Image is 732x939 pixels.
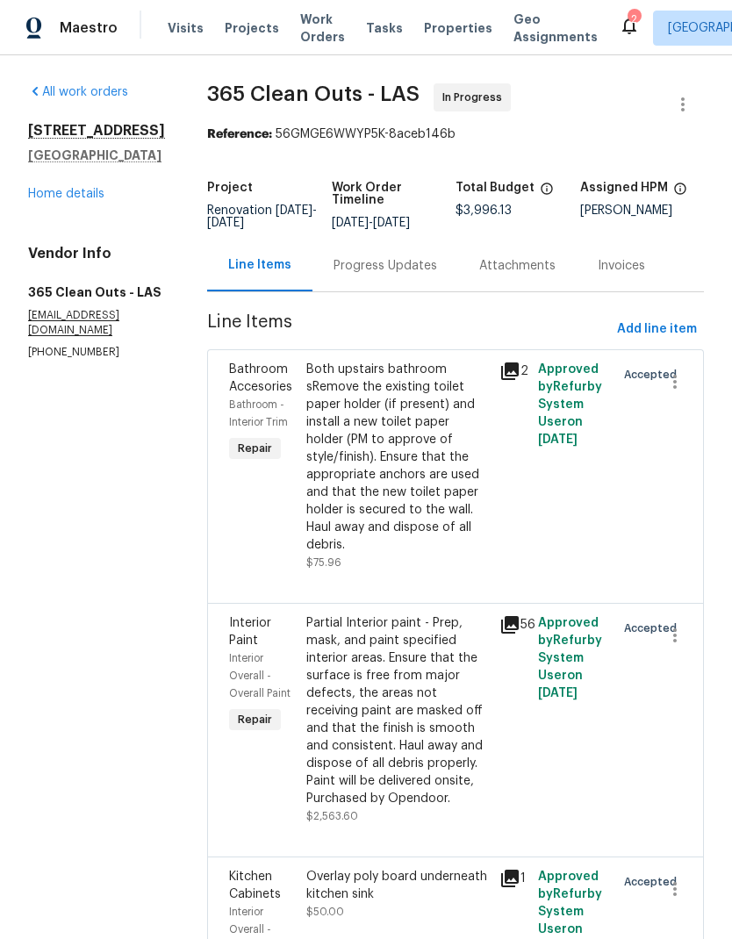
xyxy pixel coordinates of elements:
a: All work orders [28,86,128,98]
span: Add line item [617,319,697,340]
div: Line Items [228,256,291,274]
h5: 365 Clean Outs - LAS [28,283,165,301]
span: - [207,204,317,229]
div: Both upstairs bathroom sRemove the existing toilet paper holder (if present) and install a new to... [306,361,489,554]
span: Approved by Refurby System User on [538,617,602,699]
a: Home details [28,188,104,200]
span: Tasks [366,22,403,34]
div: 2 [628,11,640,28]
span: Interior Overall - Overall Paint [229,653,291,699]
span: Repair [231,440,279,457]
div: Overlay poly board underneath kitchen sink [306,868,489,903]
div: Attachments [479,257,556,275]
h5: Project [207,182,253,194]
div: 2 [499,361,527,382]
span: Properties [424,19,492,37]
span: [DATE] [538,687,578,699]
span: Line Items [207,313,610,346]
div: Progress Updates [334,257,437,275]
span: Kitchen Cabinets [229,871,281,900]
span: Work Orders [300,11,345,46]
span: $3,996.13 [456,204,512,217]
span: Geo Assignments [513,11,598,46]
span: [DATE] [207,217,244,229]
span: Accepted [624,873,684,891]
span: Visits [168,19,204,37]
span: $2,563.60 [306,811,358,821]
span: Projects [225,19,279,37]
h4: Vendor Info [28,245,165,262]
span: Interior Paint [229,617,271,647]
b: Reference: [207,128,272,140]
span: Approved by Refurby System User on [538,363,602,446]
span: Bathroom Accesories [229,363,292,393]
button: Add line item [610,313,704,346]
span: [DATE] [276,204,312,217]
h5: Work Order Timeline [332,182,456,206]
span: - [332,217,410,229]
span: [DATE] [332,217,369,229]
span: The hpm assigned to this work order. [673,182,687,204]
h5: Assigned HPM [580,182,668,194]
div: Invoices [598,257,645,275]
span: Bathroom - Interior Trim [229,399,288,427]
span: [DATE] [538,434,578,446]
span: $75.96 [306,557,341,568]
span: 365 Clean Outs - LAS [207,83,420,104]
div: Partial Interior paint - Prep, mask, and paint specified interior areas. Ensure that the surface ... [306,614,489,807]
span: [DATE] [373,217,410,229]
span: Accepted [624,366,684,383]
div: 56 [499,614,527,635]
div: 1 [499,868,527,889]
span: Repair [231,711,279,728]
h5: Total Budget [456,182,535,194]
div: [PERSON_NAME] [580,204,705,217]
div: 56GMGE6WWYP5K-8aceb146b [207,125,704,143]
span: $50.00 [306,907,344,917]
span: The total cost of line items that have been proposed by Opendoor. This sum includes line items th... [540,182,554,204]
p: [PHONE_NUMBER] [28,345,165,360]
span: Renovation [207,204,317,229]
span: Maestro [60,19,118,37]
span: In Progress [442,89,509,106]
span: Accepted [624,620,684,637]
